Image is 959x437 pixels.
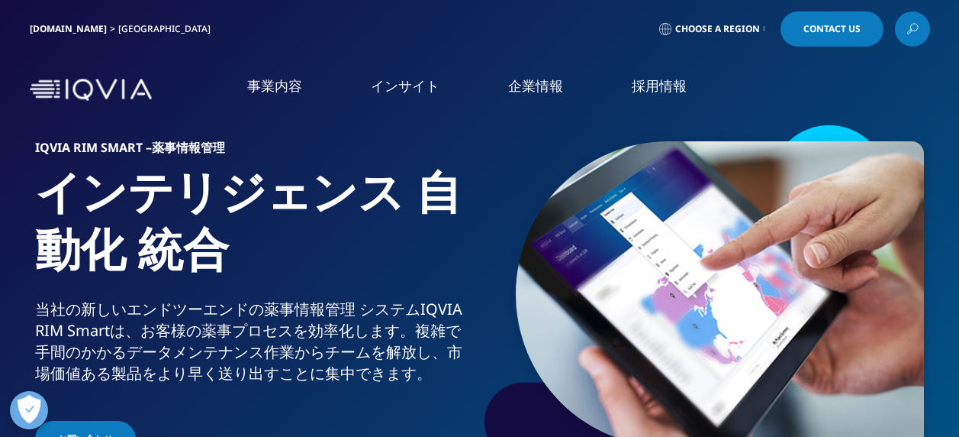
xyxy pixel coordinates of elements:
[632,76,687,95] a: 採用情報
[508,76,563,95] a: 企業情報
[803,24,861,34] span: Contact Us
[158,53,930,126] nav: Primary
[247,76,302,95] a: 事業内容
[35,141,474,163] h6: IQVIA RIM SMART –薬事情報管理
[35,299,474,393] p: 当社の新しいエンドツーエンドの薬事情報管理 システムIQVIA RIM Smartは、お客様の薬事プロセスを効率化します。複雑で手間のかかるデータメンテナンス作業からチームを解放し、市場価値ある...
[675,23,760,35] span: Choose a Region
[118,23,217,35] div: [GEOGRAPHIC_DATA]
[30,22,107,35] a: [DOMAIN_NAME]
[780,11,883,47] a: Contact Us
[10,391,48,429] button: 優先設定センターを開く
[371,76,439,95] a: インサイト
[35,163,474,299] h1: インテリジェンス 自動化 統合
